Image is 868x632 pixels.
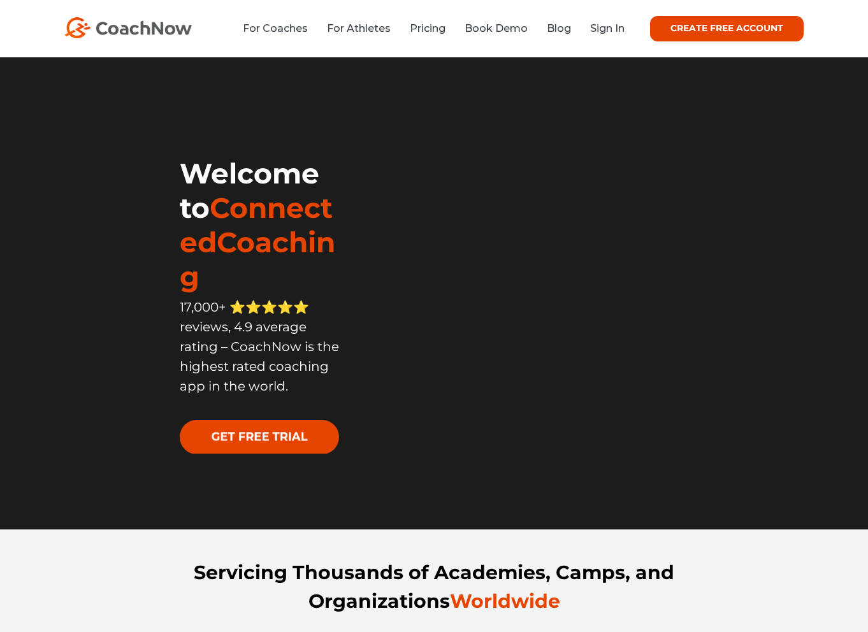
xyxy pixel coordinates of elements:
[194,561,674,613] strong: Servicing Thousands of Academies, Camps, and Organizations
[465,22,528,34] a: Book Demo
[180,420,339,454] img: GET FREE TRIAL
[180,156,343,294] h1: Welcome to
[327,22,391,34] a: For Athletes
[64,17,192,38] img: CoachNow Logo
[243,22,308,34] a: For Coaches
[547,22,571,34] a: Blog
[650,16,804,41] a: CREATE FREE ACCOUNT
[180,299,339,394] span: 17,000+ ⭐️⭐️⭐️⭐️⭐️ reviews, 4.9 average rating – CoachNow is the highest rated coaching app in th...
[590,22,625,34] a: Sign In
[450,589,560,613] span: Worldwide
[180,190,335,294] span: ConnectedCoaching
[410,22,445,34] a: Pricing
